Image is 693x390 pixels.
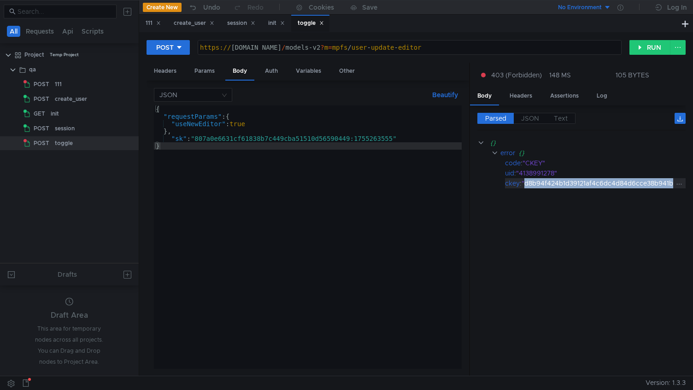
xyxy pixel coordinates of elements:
[521,114,539,122] span: JSON
[549,71,571,79] div: 148 MS
[34,122,49,135] span: POST
[23,26,57,37] button: Requests
[203,2,220,13] div: Undo
[182,0,227,14] button: Undo
[34,136,49,150] span: POST
[227,0,270,14] button: Redo
[288,63,329,80] div: Variables
[247,2,264,13] div: Redo
[227,18,255,28] div: session
[505,178,520,188] div: ckey
[505,168,514,178] div: uid
[59,26,76,37] button: Api
[174,18,214,28] div: create_user
[55,136,73,150] div: toggle
[258,63,285,80] div: Auth
[646,376,686,390] span: Version: 1.3.3
[502,87,540,105] div: Headers
[309,2,334,13] div: Cookies
[34,107,45,121] span: GET
[629,40,670,55] button: RUN
[146,18,161,28] div: 111
[147,40,190,55] button: POST
[147,63,184,80] div: Headers
[491,70,542,80] span: 403 (Forbidden)
[50,48,79,62] div: Temp Project
[55,92,87,106] div: create_user
[362,4,377,11] div: Save
[18,6,111,17] input: Search...
[58,269,77,280] div: Drafts
[187,63,222,80] div: Params
[505,158,521,168] div: code
[7,26,20,37] button: All
[268,18,285,28] div: init
[225,63,254,81] div: Body
[156,42,174,52] div: POST
[51,107,59,121] div: init
[470,87,499,105] div: Body
[79,26,106,37] button: Scripts
[543,87,586,105] div: Assertions
[485,114,506,122] span: Parsed
[500,148,515,158] div: error
[55,122,75,135] div: session
[332,63,362,80] div: Other
[554,114,568,122] span: Text
[589,87,615,105] div: Log
[55,77,62,91] div: 111
[667,2,687,13] div: Log In
[24,48,44,62] div: Project
[34,92,49,106] span: POST
[616,71,649,79] div: 105 BYTES
[558,3,602,12] div: No Environment
[429,89,462,100] button: Beautify
[34,77,49,91] span: POST
[143,3,182,12] button: Create New
[29,63,36,76] div: qa
[298,18,324,28] div: toggle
